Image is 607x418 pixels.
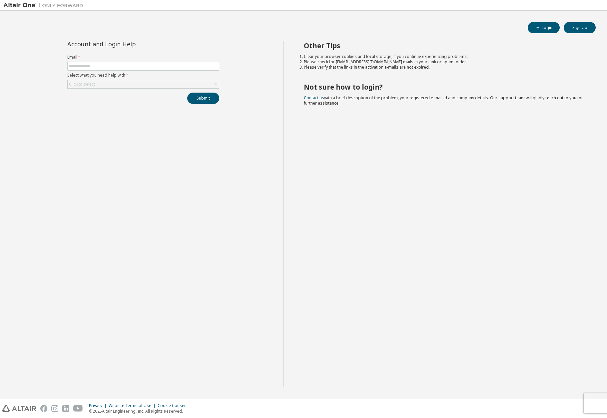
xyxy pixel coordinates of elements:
[67,55,219,60] label: Email
[51,405,58,412] img: instagram.svg
[62,405,69,412] img: linkedin.svg
[89,408,192,414] p: © 2025 Altair Engineering, Inc. All Rights Reserved.
[304,83,584,91] h2: Not sure how to login?
[2,405,36,412] img: altair_logo.svg
[187,93,219,104] button: Submit
[564,22,596,33] button: Sign Up
[304,41,584,50] h2: Other Tips
[528,22,560,33] button: Login
[40,405,47,412] img: facebook.svg
[304,65,584,70] li: Please verify that the links in the activation e-mails are not expired.
[109,403,158,408] div: Website Terms of Use
[67,73,219,78] label: Select what you need help with
[68,80,219,88] div: Click to select
[158,403,192,408] div: Cookie Consent
[304,59,584,65] li: Please check for [EMAIL_ADDRESS][DOMAIN_NAME] mails in your junk or spam folder.
[69,82,95,87] div: Click to select
[3,2,87,9] img: Altair One
[304,95,583,106] span: with a brief description of the problem, your registered e-mail id and company details. Our suppo...
[304,95,324,101] a: Contact us
[89,403,109,408] div: Privacy
[67,41,189,47] div: Account and Login Help
[73,405,83,412] img: youtube.svg
[304,54,584,59] li: Clear your browser cookies and local storage, if you continue experiencing problems.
